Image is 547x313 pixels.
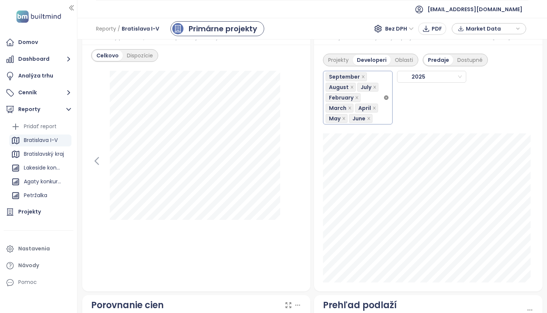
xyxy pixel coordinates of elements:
[453,55,487,65] div: Dostupné
[9,162,71,174] div: Lakeside konkurencia
[9,121,71,133] div: Pridať report
[424,55,453,65] div: Predaje
[18,71,53,80] div: Analýza trhu
[24,122,57,131] div: Pridať report
[324,55,353,65] div: Projekty
[189,23,257,34] div: Primárne projekty
[361,83,371,91] span: July
[4,52,73,67] button: Dashboard
[9,190,71,202] div: Petržalka
[9,176,71,188] div: Agaty konkurencia
[24,177,62,186] div: Agaty konkurencia
[355,104,378,113] span: April
[18,261,39,270] div: Návody
[24,149,64,159] div: Bratislavský kraj
[4,69,73,83] a: Analýza trhu
[329,114,340,123] span: May
[24,163,62,173] div: Lakeside konkurencia
[4,85,73,100] button: Cenník
[9,135,71,146] div: Bratislava I-V
[418,23,446,35] button: PDF
[329,94,354,102] span: February
[323,298,397,312] div: Prehľad podlaží
[118,22,120,35] span: /
[91,298,164,312] div: Porovnanie cien
[122,22,159,35] span: Bratislava I-V
[384,95,388,100] span: close-circle
[18,278,37,287] div: Pomoc
[353,55,391,65] div: Developeri
[349,114,372,123] span: June
[326,93,361,102] span: February
[4,102,73,117] button: Reporty
[373,85,377,89] span: close
[24,191,47,200] div: Petržalka
[4,241,73,256] a: Nastavenia
[4,258,73,273] a: Návody
[170,21,264,36] a: primary
[361,75,365,79] span: close
[456,23,522,34] div: button
[9,148,71,160] div: Bratislavský kraj
[352,114,365,123] span: June
[329,83,349,91] span: August
[329,104,346,112] span: March
[348,106,352,110] span: close
[342,117,346,120] span: close
[400,71,444,82] span: 2025
[326,72,367,81] span: September
[24,136,58,145] div: Bratislava I-V
[358,104,371,112] span: April
[18,244,50,253] div: Nastavenia
[123,50,157,61] div: Dispozície
[92,50,123,61] div: Celkovo
[96,22,116,35] span: Reporty
[432,25,442,33] span: PDF
[18,207,41,216] div: Projekty
[4,35,73,50] a: Domov
[4,205,73,219] a: Projekty
[4,275,73,290] div: Pomoc
[466,23,514,34] span: Market Data
[357,83,378,92] span: July
[385,23,414,34] span: Bez DPH
[372,106,376,110] span: close
[391,55,417,65] div: Oblasti
[326,114,348,123] span: May
[18,38,38,47] div: Domov
[14,9,63,24] img: logo
[428,0,522,18] span: [EMAIL_ADDRESS][DOMAIN_NAME]
[326,104,354,113] span: March
[326,83,356,92] span: August
[329,73,360,81] span: September
[355,96,359,99] span: close
[350,85,354,89] span: close
[367,117,371,120] span: close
